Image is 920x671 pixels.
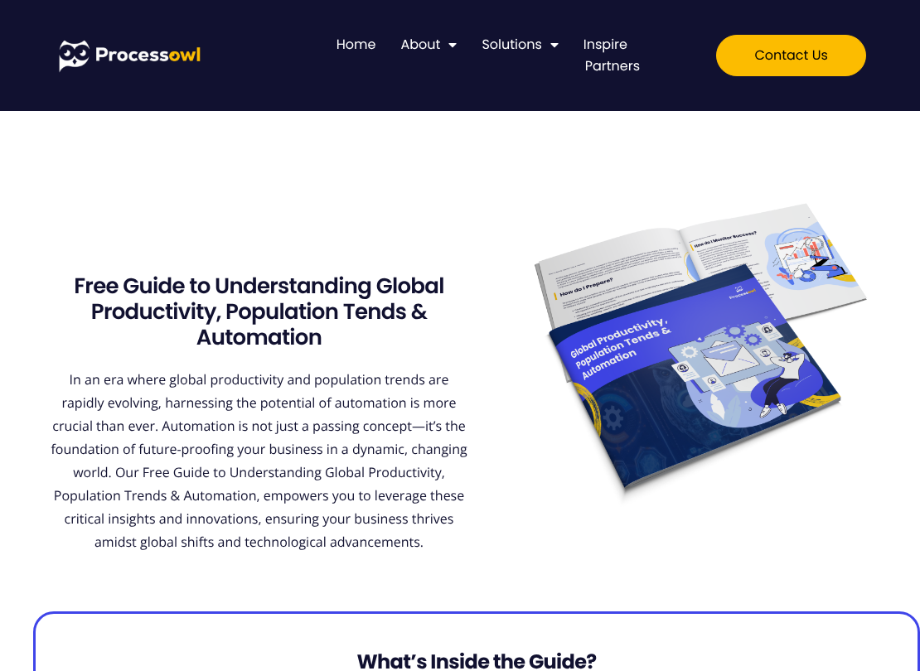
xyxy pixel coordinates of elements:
img: Whitepaper Downloadå [518,190,887,509]
h2: Free Guide to Understanding Global Productivity, Population Tends & Automation [50,274,468,352]
p: In an era where global productivity and population trends are rapidly evolving, harnessing the po... [50,368,468,553]
a: Inspire [583,34,627,56]
a: Partners [585,56,640,77]
a: Home [337,34,376,56]
nav: Menu [276,34,640,77]
span: Contact us [754,49,827,62]
a: About [401,34,458,56]
a: Contact us [716,35,865,76]
a: Solutions [482,34,558,56]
